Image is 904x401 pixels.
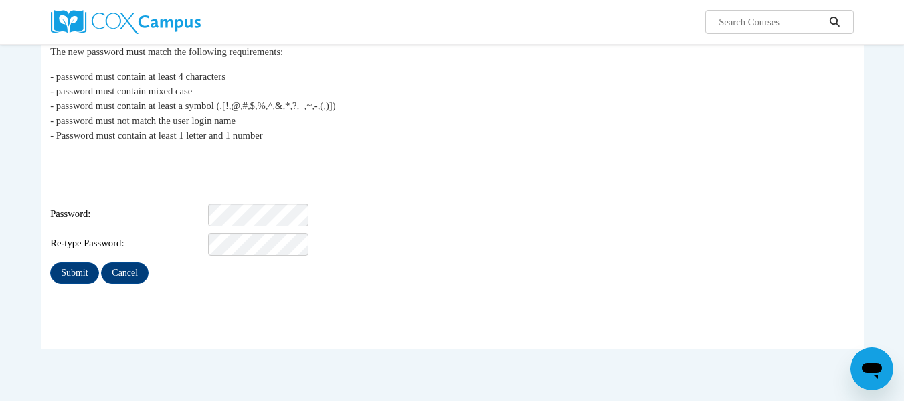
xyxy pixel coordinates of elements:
input: Submit [50,262,98,284]
button: Search [824,14,844,30]
a: Cox Campus [51,10,305,34]
input: Cancel [101,262,149,284]
img: Cox Campus [51,10,201,34]
span: The new password must match the following requirements: [50,46,283,57]
iframe: Button to launch messaging window [850,347,893,390]
span: - password must contain at least 4 characters - password must contain mixed case - password must ... [50,71,335,141]
span: Password: [50,207,205,222]
span: Re-type Password: [50,236,205,251]
input: Search Courses [717,14,824,30]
